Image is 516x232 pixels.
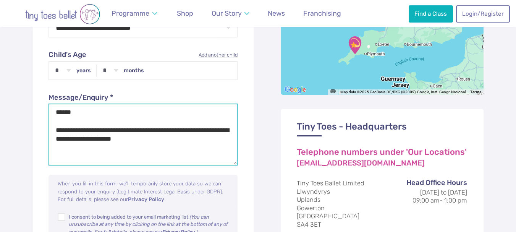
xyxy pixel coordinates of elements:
a: Our Story [208,5,253,22]
div: Cornwall & Devon [345,36,364,55]
h3: Tiny Toes - Headquarters [297,121,467,137]
span: News [268,9,285,17]
a: Telephone numbers under 'Our Locations' [297,148,467,157]
a: Programme [108,5,161,22]
button: Keyboard shortcuts [330,89,335,98]
address: Tiny Toes Ballet Limited Llwyndyrys Uplands Gowerton [GEOGRAPHIC_DATA] SA4 3ET [297,179,467,229]
p: When you fill in this form, we'll temporarily store your data so we can respond to your enquiry (... [58,180,230,203]
a: Franchising [300,5,345,22]
a: Shop [173,5,197,22]
a: Open this area in Google Maps (opens a new window) [283,85,308,95]
a: [EMAIL_ADDRESS][DOMAIN_NAME] [297,159,425,167]
span: Shop [177,9,193,17]
span: Our Story [212,9,242,17]
a: News [264,5,288,22]
a: Privacy Policy [128,197,164,203]
span: Map data ©2025 GeoBasis-DE/BKG (©2009), Google, Inst. Geogr. Nacional [340,90,466,94]
a: Add another child [199,51,238,58]
a: Terms [470,90,481,95]
label: Message/Enquiry * [49,92,238,103]
img: Google [283,85,308,95]
img: tiny toes ballet [9,4,116,24]
a: Find a Class [409,5,453,22]
span: Franchising [303,9,341,17]
label: Child's Age [49,50,238,60]
a: Login/Register [456,5,510,22]
dt: Head Office Hours [390,178,467,188]
label: months [124,67,144,74]
label: years [76,67,91,74]
span: Programme [112,9,149,17]
dd: [DATE] to [DATE] 09:00 am- 1:00 pm [390,188,467,205]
